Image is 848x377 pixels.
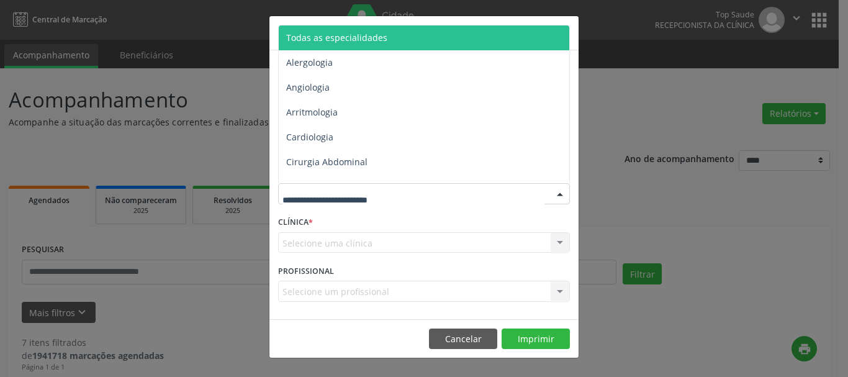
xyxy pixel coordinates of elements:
span: Arritmologia [286,106,338,118]
button: Cancelar [429,329,497,350]
label: PROFISSIONAL [278,261,334,281]
span: Angiologia [286,81,330,93]
span: Cardiologia [286,131,333,143]
button: Imprimir [502,329,570,350]
h5: Relatório de agendamentos [278,25,420,41]
span: Cirurgia Abdominal [286,156,368,168]
span: Alergologia [286,57,333,68]
span: Todas as especialidades [286,32,387,43]
span: Cirurgia Bariatrica [286,181,363,193]
label: CLÍNICA [278,213,313,232]
button: Close [554,16,579,47]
